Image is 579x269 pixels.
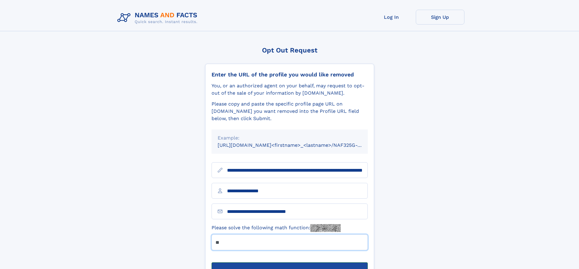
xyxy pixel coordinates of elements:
[212,71,368,78] div: Enter the URL of the profile you would like removed
[218,142,379,148] small: [URL][DOMAIN_NAME]<firstname>_<lastname>/NAF325G-xxxxxxxx
[416,10,464,25] a: Sign Up
[212,100,368,122] div: Please copy and paste the specific profile page URL on [DOMAIN_NAME] you want removed into the Pr...
[212,82,368,97] div: You, or an authorized agent on your behalf, may request to opt-out of the sale of your informatio...
[115,10,202,26] img: Logo Names and Facts
[367,10,416,25] a: Log In
[218,134,362,142] div: Example:
[212,224,341,232] label: Please solve the following math function:
[205,46,374,54] div: Opt Out Request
